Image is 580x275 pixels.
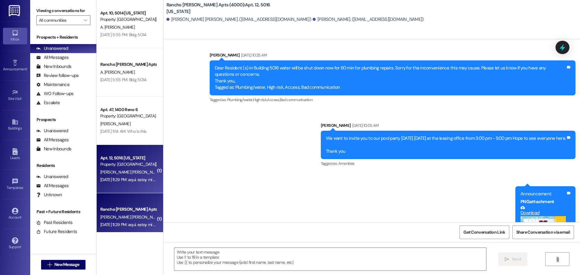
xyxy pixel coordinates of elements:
button: Send [498,252,527,266]
div: Tagged as: [321,159,575,168]
span: • [27,66,28,70]
span: • [23,185,24,189]
div: Announcement: [520,191,566,197]
div: [PERSON_NAME] [321,122,575,131]
a: Buildings [3,117,27,133]
img: ResiDesk Logo [9,5,21,16]
div: Past Residents [36,219,73,226]
button: New Message [41,260,86,270]
div: Review follow-ups [36,72,79,79]
div: Unanswered [36,128,68,134]
span: High risk , [253,97,267,102]
a: Site Visit • [3,87,27,104]
div: We want to invite you to our pool party [DATE] [DATE] at the leasing office from 3:00 pm - 5:00 p... [326,135,566,155]
div: Residents [30,162,96,169]
div: Maintenance [36,82,69,88]
div: New Inbounds [36,146,71,152]
div: [PERSON_NAME] [PERSON_NAME]. ([EMAIL_ADDRESS][DOMAIN_NAME]) [166,16,311,23]
span: A. [PERSON_NAME] [100,69,135,75]
div: [DATE] 11:29 PM: aqui. estoy mi [PERSON_NAME] [100,177,183,182]
span: Bad communication [280,97,312,102]
div: Unanswered [36,45,68,52]
span: A. [PERSON_NAME] [100,24,135,30]
div: [DATE] 5:55 PM: Bldg 5014 [100,32,147,37]
input: All communities [39,15,81,25]
span: • [22,96,23,100]
span: [PERSON_NAME] [PERSON_NAME] [100,169,163,175]
div: All Messages [36,54,69,61]
div: [PERSON_NAME]. ([EMAIL_ADDRESS][DOMAIN_NAME]) [313,16,424,23]
span: Access , [267,97,279,102]
a: Templates • [3,176,27,193]
div: Rancho [PERSON_NAME] Apts (4000) Prospect [100,206,156,213]
a: Support [3,235,27,252]
a: Inbox [3,28,27,44]
div: Past + Future Residents [30,209,96,215]
span: [PERSON_NAME] [PERSON_NAME] [100,214,162,220]
button: Share Conversation via email [512,225,574,239]
b: Rancho [PERSON_NAME] Apts (4000): Apt. 12, 5016 [US_STATE] [166,2,287,15]
div: [DATE] 10:25 AM [240,52,267,58]
div: [DATE] 5:55 PM: Bldg 5014 [100,77,147,82]
div: Apt. 12, 5016 [US_STATE] [100,155,156,161]
a: Download [520,205,566,216]
div: Apt. 47, 1400 Reno 6 [100,107,156,113]
div: Tagged as: [210,95,575,104]
i:  [555,257,560,262]
i:  [47,262,52,267]
div: Property: [GEOGRAPHIC_DATA][PERSON_NAME] (4000) [100,161,156,168]
div: Unknown [36,192,62,198]
div: New Inbounds [36,63,71,70]
div: [PERSON_NAME] [210,52,575,60]
i:  [504,257,509,262]
div: All Messages [36,183,69,189]
div: Rancho [PERSON_NAME] Apts (4000) Prospect [100,61,156,68]
a: Account [3,206,27,222]
a: Leads [3,146,27,163]
span: New Message [54,261,79,268]
span: Plumbing/water , [227,97,253,102]
div: Unanswered [36,174,68,180]
div: WO Follow-ups [36,91,73,97]
div: Property: [GEOGRAPHIC_DATA] (4017) [100,113,156,119]
div: Property: [GEOGRAPHIC_DATA][PERSON_NAME] (4000) [100,16,156,23]
div: Prospects [30,117,96,123]
b: PNG attachment [520,199,554,205]
div: [DATE] 11:14 AM: Who is this [100,129,146,134]
div: Future Residents [36,229,77,235]
div: Prospects + Residents [30,34,96,40]
span: [PERSON_NAME] [100,121,130,126]
label: Viewing conversations for [36,6,90,15]
div: Escalate [36,100,60,106]
div: [DATE] 10:05 AM [351,122,379,129]
span: Share Conversation via email [516,229,570,235]
div: Apt. 10, 5014 [US_STATE] [100,10,156,16]
i:  [84,18,87,23]
button: Zoom image [520,216,566,275]
div: All Messages [36,137,69,143]
span: Send [512,256,521,262]
div: Dear Resident (s) in Building 5016 water will be shut down now for 60 min for plumbing repairs. S... [215,65,566,91]
div: [DATE] 11:29 PM: aqui. estoy mi [PERSON_NAME] [100,222,183,227]
span: Amenities [338,161,355,166]
button: Get Conversation Link [459,225,509,239]
span: Get Conversation Link [463,229,505,235]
